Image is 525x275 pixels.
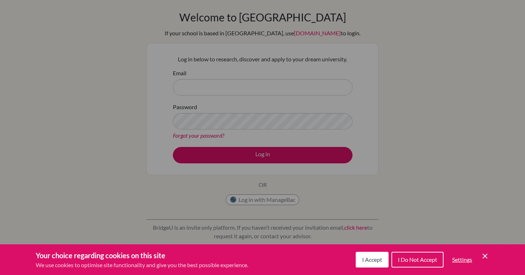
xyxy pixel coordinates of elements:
h3: Your choice regarding cookies on this site [36,250,248,261]
span: I Accept [362,256,382,263]
button: I Do Not Accept [391,252,444,268]
button: I Accept [356,252,389,268]
span: Settings [452,256,472,263]
span: I Do Not Accept [398,256,437,263]
p: We use cookies to optimise site functionality and give you the best possible experience. [36,261,248,269]
button: Settings [446,253,478,267]
button: Save and close [481,252,489,260]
